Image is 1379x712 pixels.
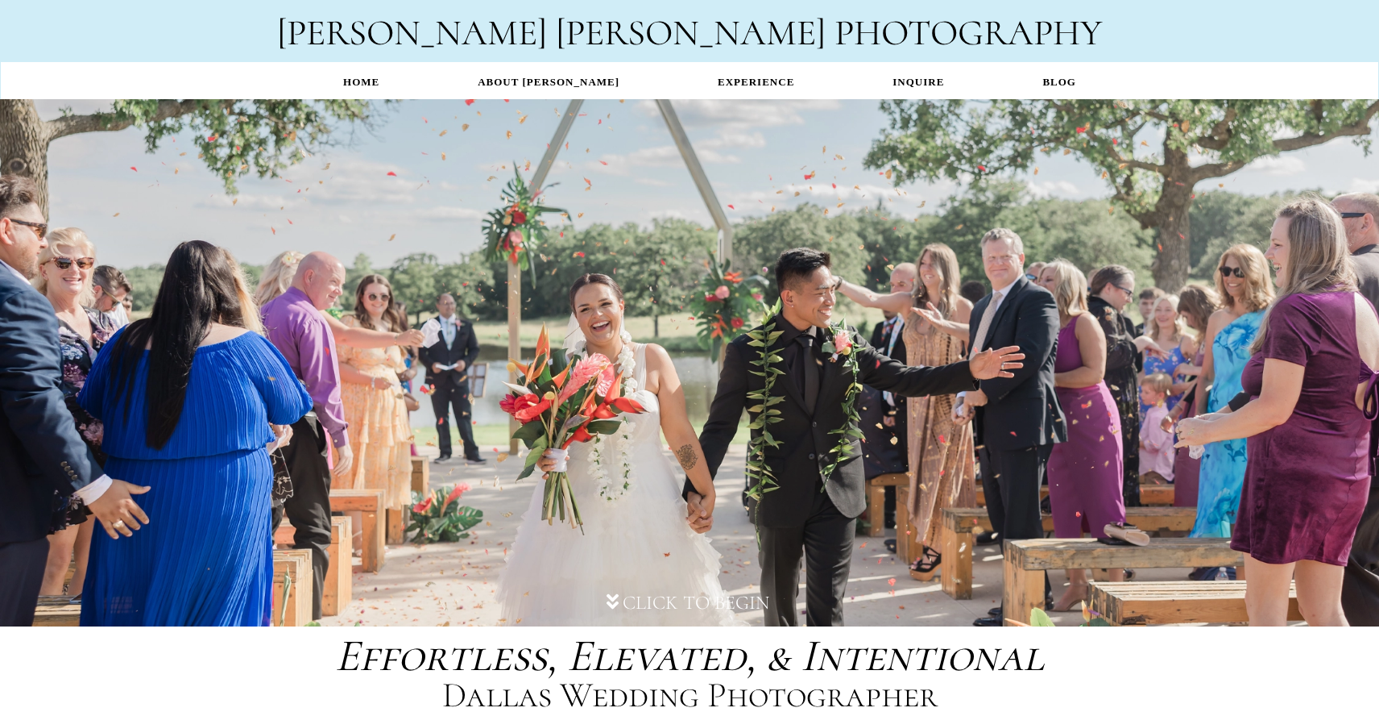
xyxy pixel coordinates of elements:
a: EXPERIENCE [669,66,843,98]
span: [PERSON_NAME] [556,10,826,55]
span: Effortless, Elevated, & Intentional [335,628,1044,683]
a: INQUIRE [843,66,993,98]
button: Click to Begin [590,591,789,614]
span: PHOTOGRAPHY [834,10,1102,55]
a: Home [294,66,429,98]
a: ABOUT ARLENE [429,66,669,98]
a: BLOG [993,66,1125,98]
div: Click to Begin [623,591,769,614]
span: [PERSON_NAME] [277,10,547,55]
